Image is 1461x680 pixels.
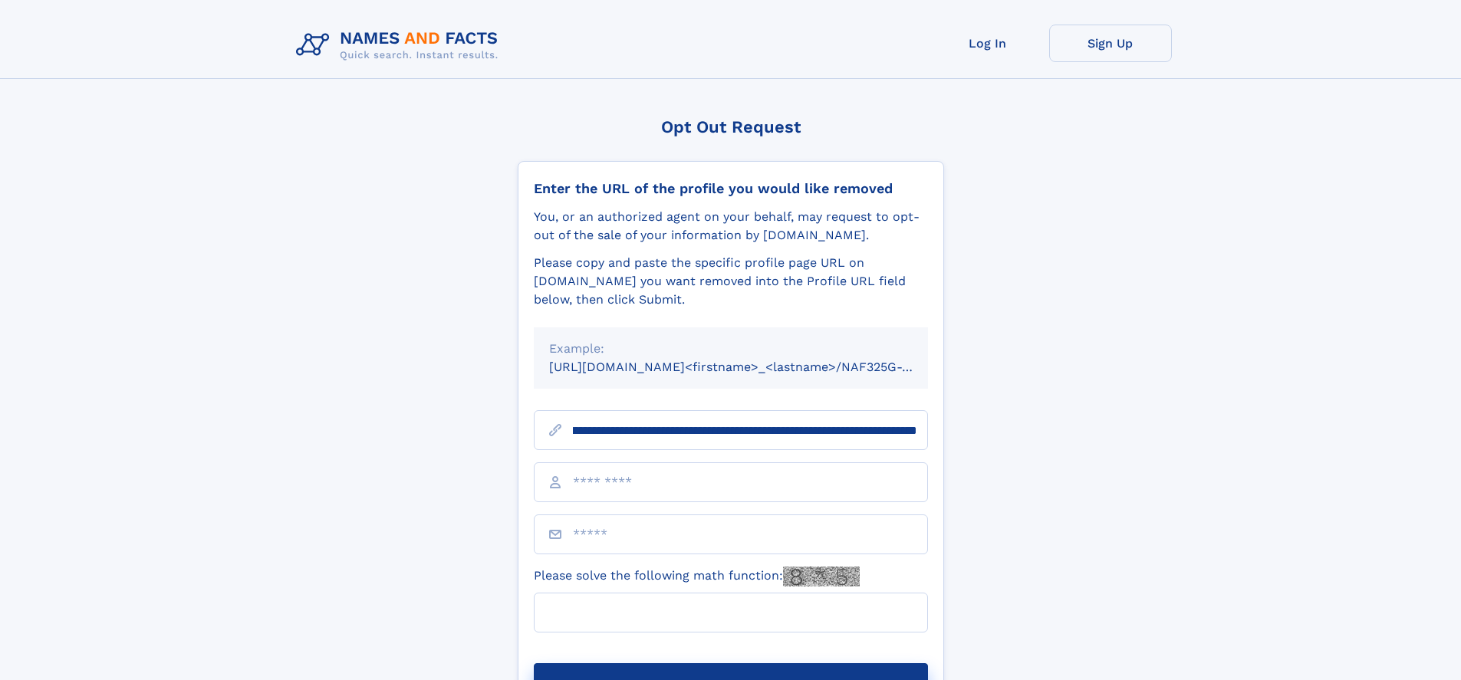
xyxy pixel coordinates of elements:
[534,567,860,586] label: Please solve the following math function:
[534,208,928,245] div: You, or an authorized agent on your behalf, may request to opt-out of the sale of your informatio...
[549,360,957,374] small: [URL][DOMAIN_NAME]<firstname>_<lastname>/NAF325G-xxxxxxxx
[534,254,928,309] div: Please copy and paste the specific profile page URL on [DOMAIN_NAME] you want removed into the Pr...
[926,25,1049,62] a: Log In
[1049,25,1172,62] a: Sign Up
[518,117,944,136] div: Opt Out Request
[534,180,928,197] div: Enter the URL of the profile you would like removed
[549,340,913,358] div: Example:
[290,25,511,66] img: Logo Names and Facts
